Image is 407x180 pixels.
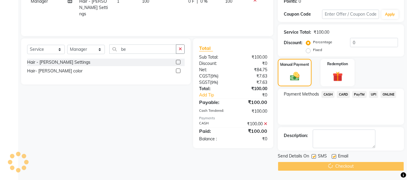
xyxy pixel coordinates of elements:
div: Service Total: [284,29,311,35]
div: ₹100.00 [233,99,272,106]
label: Manual Payment [280,62,309,67]
span: ONLINE [380,91,396,98]
div: ₹0 [240,92,272,98]
label: Redemption [327,61,348,67]
div: Description: [284,133,308,139]
a: Add Tip [195,92,240,98]
div: ₹100.00 [233,121,272,127]
span: SMS [318,153,327,160]
label: Fixed [313,47,322,53]
div: ₹7.63 [233,79,272,86]
div: ₹0 [233,60,272,67]
div: ₹84.75 [233,67,272,73]
div: ₹100.00 [233,86,272,92]
div: Discount: [284,40,302,46]
div: ₹0 [233,136,272,142]
div: ₹100.00 [233,108,272,114]
div: Sub Total: [195,54,233,60]
span: UPI [369,91,378,98]
span: Total [199,45,213,51]
div: ₹100.00 [314,29,329,35]
img: _cash.svg [287,71,302,82]
span: Send Details On [278,153,309,160]
div: Payable: [195,99,233,106]
div: Coupon Code [284,11,322,17]
span: 9% [211,74,217,78]
div: Payments [199,116,267,121]
div: Balance : [195,136,233,142]
div: Hair- [PERSON_NAME] color [27,68,83,74]
div: Discount: [195,60,233,67]
div: Net: [195,67,233,73]
span: Email [338,153,348,160]
span: Payment Methods [284,91,319,97]
button: Apply [381,10,399,19]
span: 9% [211,80,217,85]
span: CGST [199,73,210,79]
div: CASH [195,121,233,127]
div: ₹100.00 [233,54,272,60]
div: ( ) [195,73,233,79]
img: _gift.svg [330,70,346,83]
div: Cash Tendered: [195,108,233,114]
span: SGST [199,80,210,85]
div: Paid: [195,127,233,135]
label: Percentage [313,39,332,45]
div: Hair - [PERSON_NAME] Settings [27,59,90,66]
span: PayTM [352,91,367,98]
span: CASH [321,91,334,98]
div: ( ) [195,79,233,86]
input: Search or Scan [109,44,176,54]
div: ₹7.63 [233,73,272,79]
input: Enter Offer / Coupon Code [322,10,379,19]
div: Total: [195,86,233,92]
div: ₹100.00 [233,127,272,135]
span: CARD [337,91,350,98]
